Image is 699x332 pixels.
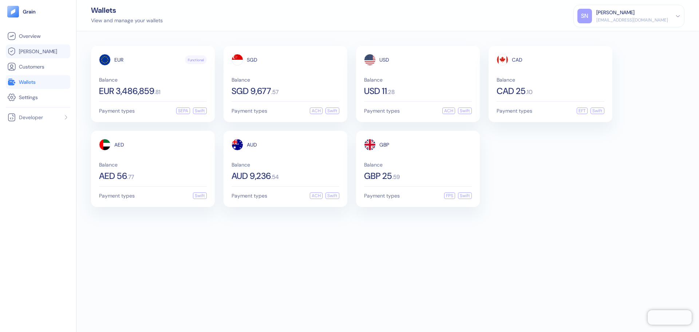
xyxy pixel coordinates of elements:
span: Payment types [99,193,135,198]
span: . 10 [526,89,533,95]
a: [PERSON_NAME] [7,47,69,56]
span: AED [114,142,124,147]
span: GBP 25 [364,172,392,180]
div: [PERSON_NAME] [596,9,635,16]
div: ACH [310,108,323,114]
span: Balance [364,162,472,167]
span: Settings [19,94,38,101]
span: Payment types [232,193,267,198]
div: ACH [310,192,323,199]
img: logo-tablet-V2.svg [7,6,19,17]
span: . 59 [392,174,400,180]
a: Customers [7,62,69,71]
span: GBP [379,142,389,147]
span: AUD [247,142,257,147]
span: CAD [512,57,522,62]
span: Balance [99,77,207,82]
div: EFT [577,108,588,114]
div: Swift [591,108,604,114]
span: Balance [232,162,339,167]
span: CAD 25 [497,87,526,95]
span: Balance [364,77,472,82]
a: Overview [7,32,69,40]
span: . 77 [127,174,134,180]
span: . 54 [271,174,279,180]
div: Swift [325,108,339,114]
span: Payment types [497,108,532,113]
div: ACH [442,108,455,114]
div: FPS [444,192,455,199]
span: . 28 [387,89,395,95]
span: USD 11 [364,87,387,95]
span: SGD 9,677 [232,87,271,95]
span: Customers [19,63,44,70]
div: Swift [325,192,339,199]
span: USD [379,57,389,62]
a: Settings [7,93,69,102]
span: AED 56 [99,172,127,180]
span: Balance [497,77,604,82]
span: [PERSON_NAME] [19,48,57,55]
iframe: Chatra live chat [648,310,692,325]
a: Wallets [7,78,69,86]
span: . 57 [271,89,279,95]
div: Swift [193,108,207,114]
div: Swift [458,108,472,114]
span: Balance [99,162,207,167]
img: logo [23,9,36,14]
div: View and manage your wallets [91,17,163,24]
span: Payment types [364,193,400,198]
div: [EMAIL_ADDRESS][DOMAIN_NAME] [596,17,668,23]
div: Wallets [91,7,163,14]
div: Swift [193,192,207,199]
span: Balance [232,77,339,82]
div: Swift [458,192,472,199]
span: EUR 3,486,859 [99,87,154,95]
span: Payment types [364,108,400,113]
span: Payment types [99,108,135,113]
span: . 81 [154,89,161,95]
span: EUR [114,57,123,62]
span: Developer [19,114,43,121]
span: Functional [188,57,204,63]
div: SEPA [176,108,190,114]
div: SN [577,9,592,23]
span: Payment types [232,108,267,113]
span: Overview [19,32,40,40]
span: AUD 9,236 [232,172,271,180]
span: Wallets [19,78,36,86]
span: SGD [247,57,257,62]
